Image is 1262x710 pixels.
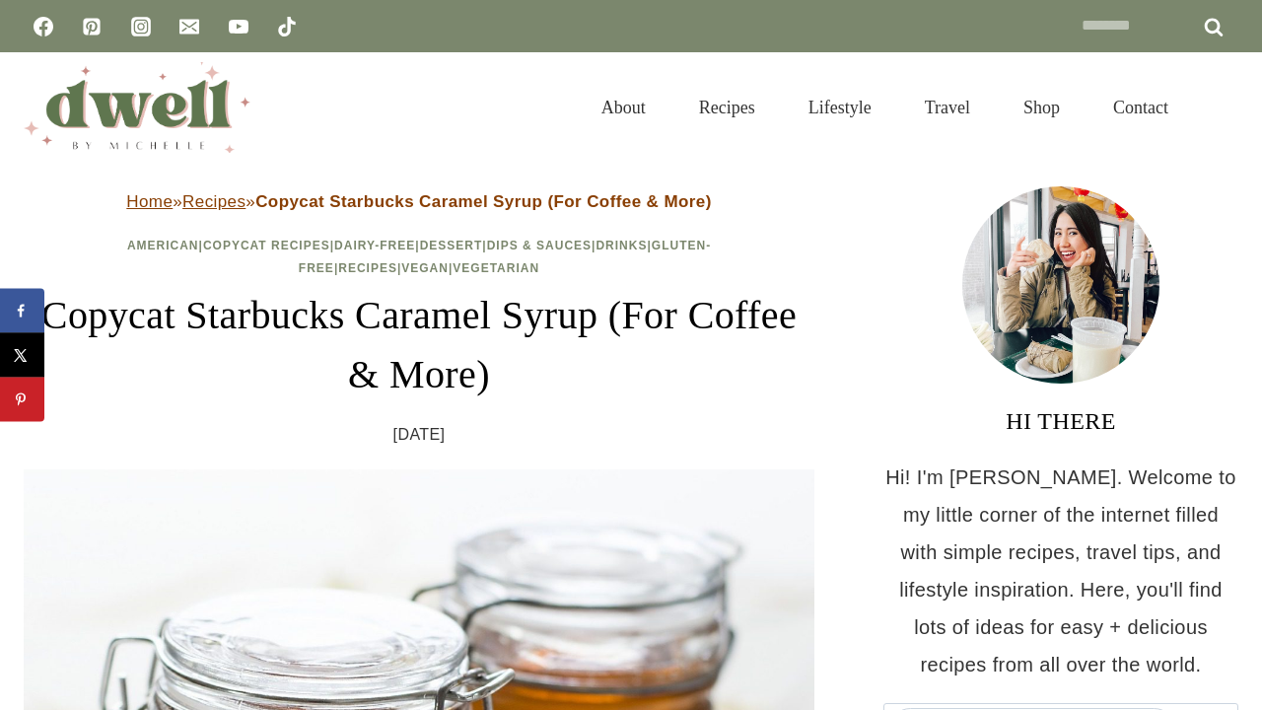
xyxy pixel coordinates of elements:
[1205,91,1238,124] button: View Search Form
[24,286,814,404] h1: Copycat Starbucks Caramel Syrup (For Coffee & More)
[182,192,245,211] a: Recipes
[334,239,415,252] a: Dairy-Free
[1087,73,1195,142] a: Contact
[401,261,449,275] a: Vegan
[203,239,330,252] a: Copycat Recipes
[575,73,1195,142] nav: Primary Navigation
[420,239,483,252] a: Dessert
[24,7,63,46] a: Facebook
[72,7,111,46] a: Pinterest
[121,7,161,46] a: Instagram
[997,73,1087,142] a: Shop
[596,239,647,252] a: Drinks
[170,7,209,46] a: Email
[883,459,1238,683] p: Hi! I'm [PERSON_NAME]. Welcome to my little corner of the internet filled with simple recipes, tr...
[672,73,782,142] a: Recipes
[255,192,712,211] strong: Copycat Starbucks Caramel Syrup (For Coffee & More)
[575,73,672,142] a: About
[126,192,711,211] span: » »
[127,239,199,252] a: American
[24,62,250,153] img: DWELL by michelle
[126,192,173,211] a: Home
[898,73,997,142] a: Travel
[219,7,258,46] a: YouTube
[267,7,307,46] a: TikTok
[393,420,446,450] time: [DATE]
[883,403,1238,439] h3: HI THERE
[487,239,592,252] a: Dips & Sauces
[453,261,539,275] a: Vegetarian
[782,73,898,142] a: Lifestyle
[338,261,397,275] a: Recipes
[127,239,711,275] span: | | | | | | | | |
